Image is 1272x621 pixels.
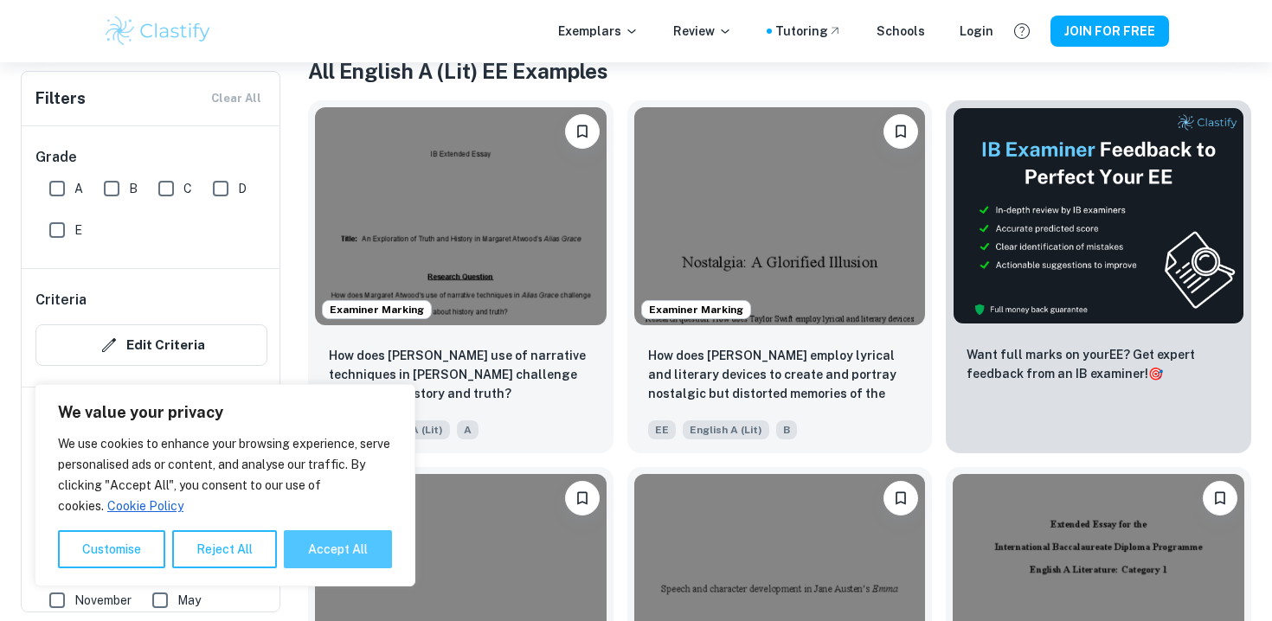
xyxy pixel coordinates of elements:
span: A [457,420,479,439]
a: Tutoring [775,22,842,41]
span: D [238,179,247,198]
a: Examiner MarkingPlease log in to bookmark exemplarsHow does Taylor Swift employ lyrical and liter... [627,100,933,453]
span: B [129,179,138,198]
button: Please log in to bookmark exemplars [565,481,600,515]
a: Examiner MarkingPlease log in to bookmark exemplarsHow does Margaret Atwood's use of narrative te... [308,100,614,453]
h6: Criteria [35,290,87,310]
img: English A (Lit) EE example thumbnail: How does Margaret Atwood's use of narrat [315,107,607,325]
h1: All English A (Lit) EE Examples [308,55,1251,86]
a: Login [960,22,993,41]
button: Please log in to bookmark exemplars [565,114,600,149]
button: Reject All [172,530,277,568]
span: C [183,179,192,198]
a: ThumbnailWant full marks on yourEE? Get expert feedback from an IB examiner! [946,100,1251,453]
p: How does Taylor Swift employ lyrical and literary devices to create and portray nostalgic but dis... [648,346,912,405]
div: We value your privacy [35,384,415,586]
span: Examiner Marking [642,302,750,317]
span: A [74,179,83,198]
p: How does Margaret Atwood's use of narrative techniques in Alias Grace challenge ideas about histo... [329,346,593,403]
span: November [74,591,132,610]
span: English A (Lit) [683,420,769,439]
p: Review [673,22,732,41]
img: Clastify logo [103,14,213,48]
img: Thumbnail [953,107,1244,324]
span: May [177,591,201,610]
h6: Grade [35,147,267,168]
a: Cookie Policy [106,498,184,514]
p: We use cookies to enhance your browsing experience, serve personalised ads or content, and analys... [58,433,392,516]
h6: Filters [35,86,86,111]
span: EE [648,420,676,439]
button: Edit Criteria [35,324,267,366]
span: B [776,420,797,439]
span: Examiner Marking [323,302,431,317]
span: E [74,221,82,240]
button: Please log in to bookmark exemplars [883,481,918,515]
p: Want full marks on your EE ? Get expert feedback from an IB examiner! [967,345,1230,383]
p: We value your privacy [58,402,392,423]
img: English A (Lit) EE example thumbnail: How does Taylor Swift employ lyrical and [634,107,926,325]
button: Please log in to bookmark exemplars [1203,481,1237,515]
a: Schools [877,22,925,41]
span: 🎯 [1148,367,1163,381]
button: Accept All [284,530,392,568]
button: Customise [58,530,165,568]
button: JOIN FOR FREE [1050,16,1169,47]
p: Exemplars [558,22,639,41]
button: Please log in to bookmark exemplars [883,114,918,149]
button: Help and Feedback [1007,16,1037,46]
